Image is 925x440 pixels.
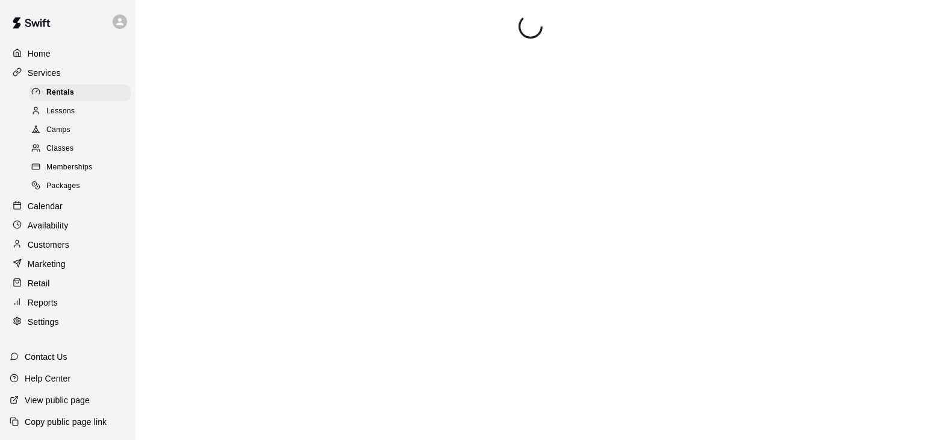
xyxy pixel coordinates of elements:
[46,124,70,136] span: Camps
[25,394,90,406] p: View public page
[28,67,61,79] p: Services
[25,372,70,385] p: Help Center
[28,200,63,212] p: Calendar
[10,236,126,254] a: Customers
[29,102,135,121] a: Lessons
[29,140,135,159] a: Classes
[10,197,126,215] a: Calendar
[46,105,75,118] span: Lessons
[29,140,131,157] div: Classes
[46,87,74,99] span: Rentals
[29,159,135,177] a: Memberships
[46,143,73,155] span: Classes
[28,239,69,251] p: Customers
[29,84,131,101] div: Rentals
[10,313,126,331] a: Settings
[29,177,135,196] a: Packages
[29,121,135,140] a: Camps
[10,255,126,273] a: Marketing
[28,258,66,270] p: Marketing
[29,178,131,195] div: Packages
[29,122,131,139] div: Camps
[28,277,50,289] p: Retail
[29,83,135,102] a: Rentals
[28,316,59,328] p: Settings
[29,103,131,120] div: Lessons
[46,180,80,192] span: Packages
[28,297,58,309] p: Reports
[28,219,69,231] p: Availability
[28,48,51,60] p: Home
[46,162,92,174] span: Memberships
[10,274,126,292] a: Retail
[25,416,107,428] p: Copy public page link
[10,216,126,234] a: Availability
[10,64,126,82] a: Services
[29,159,131,176] div: Memberships
[10,294,126,312] a: Reports
[10,45,126,63] a: Home
[25,351,67,363] p: Contact Us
